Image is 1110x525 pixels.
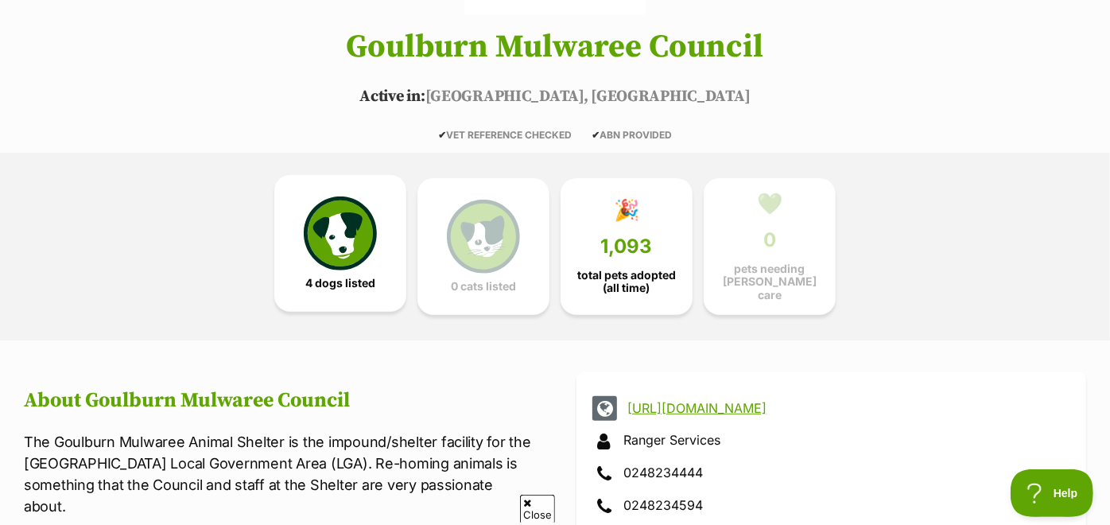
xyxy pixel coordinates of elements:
[417,178,549,315] a: 0 cats listed
[614,198,639,222] div: 🎉
[438,129,446,141] icon: ✔
[447,200,520,273] img: cat-icon-068c71abf8fe30c970a85cd354bc8e23425d12f6e8612795f06af48be43a487a.svg
[274,175,406,312] a: 4 dogs listed
[592,429,1070,453] div: Ranger Services
[304,196,377,270] img: petrescue-icon-eee76f85a60ef55c4a1927667547b313a7c0e82042636edf73dce9c88f694885.svg
[574,269,679,294] span: total pets adopted (all time)
[592,461,1070,486] div: 0248234444
[592,129,600,141] icon: ✔
[763,229,776,251] span: 0
[1011,469,1094,517] iframe: Help Scout Beacon - Open
[451,280,516,293] span: 0 cats listed
[24,389,534,413] h2: About Goulburn Mulwaree Council
[359,87,425,107] span: Active in:
[717,262,822,301] span: pets needing [PERSON_NAME] care
[24,431,534,517] p: The Goulburn Mulwaree Animal Shelter is the impound/shelter facility for the [GEOGRAPHIC_DATA] Lo...
[520,495,555,523] span: Close
[592,129,672,141] span: ABN PROVIDED
[305,277,375,290] span: 4 dogs listed
[704,178,836,315] a: 💚 0 pets needing [PERSON_NAME] care
[438,129,572,141] span: VET REFERENCE CHECKED
[757,192,782,216] div: 💚
[627,401,1064,415] a: [URL][DOMAIN_NAME]
[592,494,1070,519] div: 0248234594
[601,235,653,258] span: 1,093
[561,178,693,315] a: 🎉 1,093 total pets adopted (all time)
